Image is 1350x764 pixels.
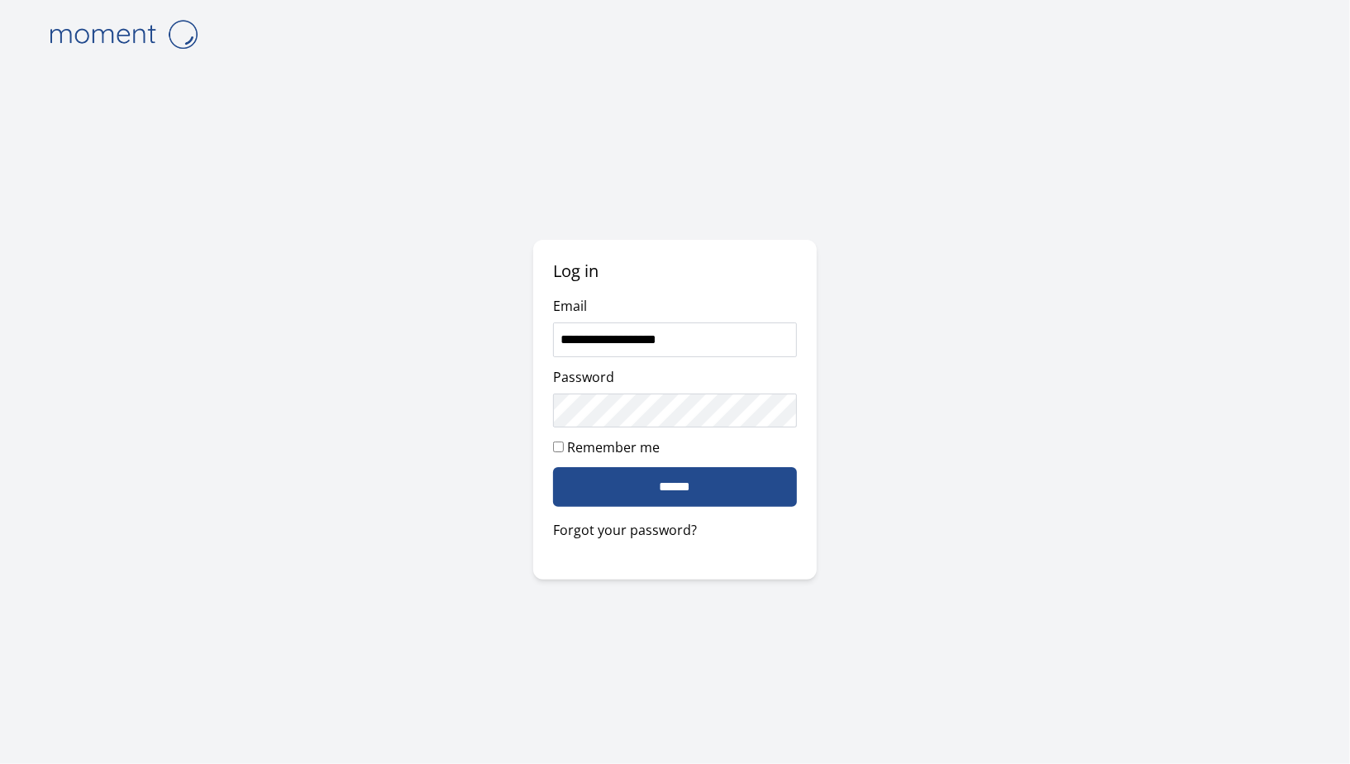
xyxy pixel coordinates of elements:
[553,368,614,386] label: Password
[41,13,206,55] img: logo-4e3dc11c47720685a147b03b5a06dd966a58ff35d612b21f08c02c0306f2b779.png
[553,297,587,315] label: Email
[553,520,796,540] a: Forgot your password?
[567,438,660,456] label: Remember me
[553,260,796,283] h2: Log in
